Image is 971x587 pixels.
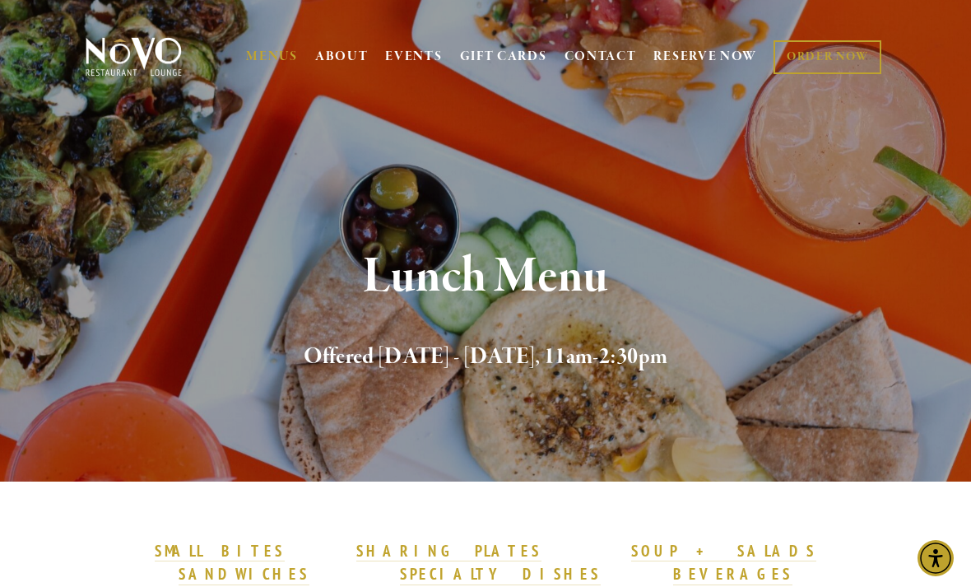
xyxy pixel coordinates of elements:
[155,541,284,561] strong: SMALL BITES
[107,340,865,375] h2: Offered [DATE] - [DATE], 11am-2:30pm
[631,541,815,562] a: SOUP + SALADS
[400,564,601,584] strong: SPECIALTY DISHES
[107,250,865,304] h1: Lunch Menu
[246,49,298,65] a: MENUS
[564,41,637,72] a: CONTACT
[400,564,601,585] a: SPECIALTY DISHES
[315,49,369,65] a: ABOUT
[774,40,881,74] a: ORDER NOW
[179,564,310,585] a: SANDWICHES
[155,541,284,562] a: SMALL BITES
[179,564,310,584] strong: SANDWICHES
[356,541,541,561] strong: SHARING PLATES
[653,41,757,72] a: RESERVE NOW
[356,541,541,562] a: SHARING PLATES
[673,564,793,584] strong: BEVERAGES
[460,41,547,72] a: GIFT CARDS
[82,36,185,77] img: Novo Restaurant &amp; Lounge
[631,541,815,561] strong: SOUP + SALADS
[385,49,442,65] a: EVENTS
[673,564,793,585] a: BEVERAGES
[918,540,954,576] div: Accessibility Menu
